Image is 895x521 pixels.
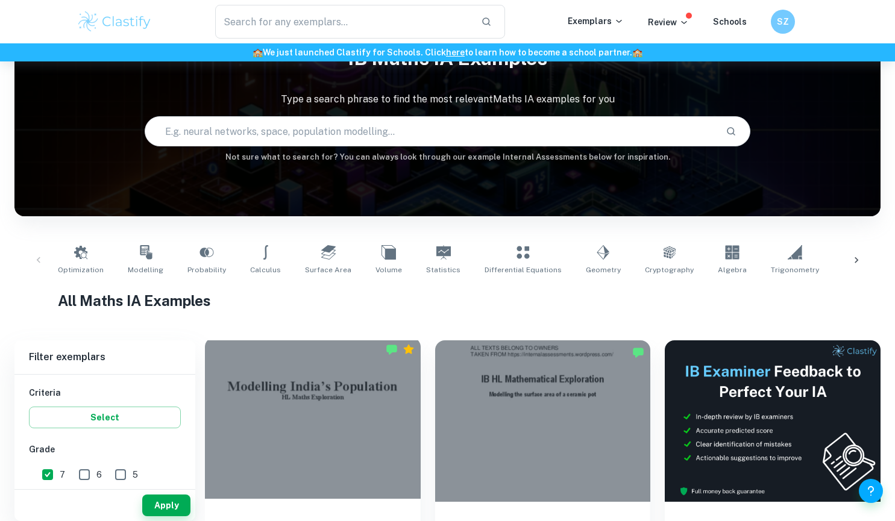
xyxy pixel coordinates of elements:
[426,264,460,275] span: Statistics
[145,114,717,148] input: E.g. neural networks, space, population modelling...
[386,343,398,355] img: Marked
[29,407,181,428] button: Select
[776,15,790,28] h6: SZ
[859,479,883,503] button: Help and Feedback
[632,48,642,57] span: 🏫
[250,264,281,275] span: Calculus
[771,264,819,275] span: Trigonometry
[14,151,881,163] h6: Not sure what to search for? You can always look through our example Internal Assessments below f...
[721,121,741,142] button: Search
[14,92,881,107] p: Type a search phrase to find the most relevant Maths IA examples for you
[771,10,795,34] button: SZ
[77,10,153,34] img: Clastify logo
[403,343,415,355] div: Premium
[58,290,837,311] h1: All Maths IA Examples
[305,264,351,275] span: Surface Area
[29,443,181,456] h6: Grade
[375,264,402,275] span: Volume
[187,264,226,275] span: Probability
[485,264,562,275] span: Differential Equations
[58,264,104,275] span: Optimization
[645,264,694,275] span: Cryptography
[632,346,644,358] img: Marked
[133,468,138,481] span: 5
[568,14,624,28] p: Exemplars
[253,48,263,57] span: 🏫
[713,17,747,27] a: Schools
[128,264,163,275] span: Modelling
[665,340,881,502] img: Thumbnail
[718,264,747,275] span: Algebra
[142,494,190,516] button: Apply
[29,386,181,399] h6: Criteria
[648,16,689,29] p: Review
[2,46,893,59] h6: We just launched Clastify for Schools. Click to learn how to become a school partner.
[446,48,465,57] a: here
[14,340,195,374] h6: Filter exemplars
[215,5,472,39] input: Search for any exemplars...
[96,468,102,481] span: 6
[586,264,621,275] span: Geometry
[60,468,65,481] span: 7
